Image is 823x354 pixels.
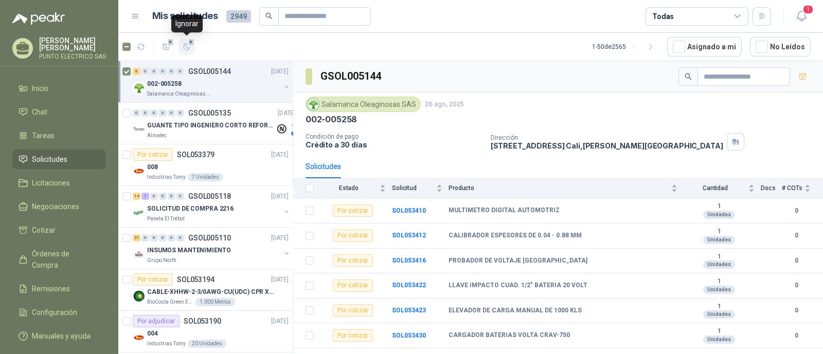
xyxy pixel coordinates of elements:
div: 0 [159,68,167,75]
a: Negociaciones [12,197,106,216]
p: BioCosta Green Energy S.A.S [147,298,193,306]
span: Tareas [32,130,55,141]
button: Asignado a mi [667,37,742,57]
th: # COTs [782,178,823,198]
p: GUANTE TIPO INGENIERO CORTO REFORZADO [147,121,275,131]
p: 008 [147,162,158,172]
b: 1 [684,253,755,261]
div: Por cotizar [333,230,373,242]
div: 0 [176,109,184,117]
b: SOL053412 [392,232,426,239]
p: CABLE-XHHW-2-3/0AWG-CU(UDC) CPR XLPE FR [147,287,275,297]
div: Unidades [703,211,735,219]
img: Company Logo [133,290,145,302]
p: 002-005258 [306,114,357,125]
div: 1 [141,193,149,200]
div: Por cotizar [333,304,373,316]
a: Inicio [12,79,106,98]
p: [DATE] [271,192,289,201]
p: Dirección [491,134,723,141]
p: [DATE] [271,275,289,285]
span: Configuración [32,307,77,318]
a: Solicitudes [12,150,106,169]
p: [STREET_ADDRESS] Cali , [PERSON_NAME][GEOGRAPHIC_DATA] [491,141,723,150]
p: SOL053379 [177,151,214,158]
img: Company Logo [133,207,145,219]
img: Company Logo [133,165,145,177]
a: Remisiones [12,279,106,299]
div: 0 [168,234,175,241]
p: [PERSON_NAME] [PERSON_NAME] [39,37,106,51]
a: Licitaciones [12,173,106,193]
b: CALIBRADOR ESPESORES DE 0.04 - 0.88 MM [449,232,582,240]
a: Por cotizarSOL053379[DATE] Company Logo008Industrias Tomy7 Unidades [118,144,293,186]
span: Solicitudes [32,154,67,165]
div: 0 [150,193,158,200]
b: 1 [684,303,755,311]
p: Panela El Trébol [147,215,185,223]
a: Cotizar [12,220,106,240]
b: 1 [684,228,755,236]
div: Salamanca Oleaginosas SAS [306,97,421,112]
a: SOL053430 [392,332,426,339]
p: [DATE] [271,233,289,243]
div: 0 [159,109,167,117]
b: 0 [782,206,811,216]
p: 004 [147,329,158,339]
a: Órdenes de Compra [12,244,106,275]
span: Producto [449,184,669,192]
th: Estado [320,178,392,198]
a: SOL053422 [392,282,426,289]
span: Órdenes de Compra [32,248,96,271]
p: Crédito a 30 días [306,140,482,149]
a: 6 0 0 0 0 0 GSOL005144[DATE] Company Logo002-005258Salamanca Oleaginosas SAS [133,65,291,98]
img: Company Logo [133,82,145,94]
p: GSOL005144 [188,68,231,75]
p: [DATE] [271,150,289,160]
span: Chat [32,106,47,118]
a: Manuales y ayuda [12,326,106,346]
button: 6 [178,39,195,55]
a: Por adjudicarSOL053190[DATE] Company Logo004Industrias Tomy20 Unidades [118,311,293,352]
div: 21 [133,234,140,241]
div: 0 [141,234,149,241]
th: Docs [761,178,782,198]
b: 0 [782,281,811,290]
p: [DATE] [278,108,295,118]
a: Por cotizarSOL053194[DATE] Company LogoCABLE-XHHW-2-3/0AWG-CU(UDC) CPR XLPE FRBioCosta Green Ener... [118,269,293,311]
a: SOL053423 [392,307,426,314]
img: Company Logo [133,331,145,344]
div: 0 [168,109,175,117]
div: 0 [150,109,158,117]
div: Todas [652,11,674,22]
div: Unidades [703,286,735,294]
div: 0 [150,68,158,75]
div: 0 [141,68,149,75]
div: 20 Unidades [188,340,226,348]
img: Logo peakr [12,12,65,25]
b: PROBADOR DE VOLTAJE [GEOGRAPHIC_DATA] [449,257,587,265]
b: ELEVADOR DE CARGA MANUAL DE 1000 KLS [449,307,582,315]
b: CARGADOR BATERIAS VOLTA CRAV-750 [449,331,570,340]
p: GSOL005118 [188,193,231,200]
a: 14 1 0 0 0 0 GSOL005118[DATE] Company LogoSOLICITUD DE COMPRA 2216Panela El Trébol [133,190,291,223]
div: 0 [176,68,184,75]
h1: Mis solicitudes [152,9,218,24]
span: Solicitud [392,184,434,192]
p: [DATE] [271,316,289,326]
p: 26 ago, 2025 [425,100,464,109]
div: 14 [133,193,140,200]
span: 1 [802,5,814,14]
b: 0 [782,331,811,341]
p: SOLICITUD DE COMPRA 2216 [147,204,234,214]
p: SOL053194 [177,276,214,283]
span: 6 [188,38,195,46]
div: 0 [159,193,167,200]
p: INSUMOS MANTENIMIENTO [147,246,230,255]
th: Producto [449,178,684,198]
p: Almatec [147,132,167,140]
div: Por cotizar [333,254,373,267]
b: 1 [684,202,755,211]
